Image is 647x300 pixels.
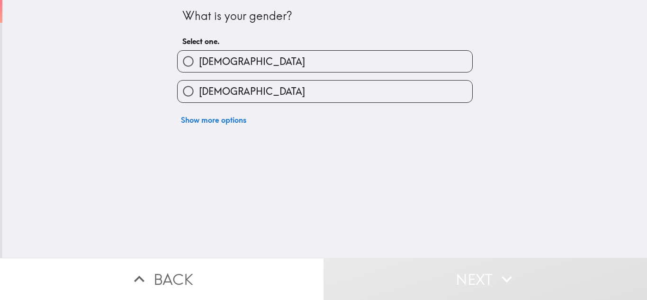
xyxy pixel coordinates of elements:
[199,55,305,68] span: [DEMOGRAPHIC_DATA]
[323,258,647,300] button: Next
[178,51,472,72] button: [DEMOGRAPHIC_DATA]
[199,85,305,98] span: [DEMOGRAPHIC_DATA]
[178,81,472,102] button: [DEMOGRAPHIC_DATA]
[177,110,250,129] button: Show more options
[182,36,467,46] h6: Select one.
[182,8,467,24] div: What is your gender?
